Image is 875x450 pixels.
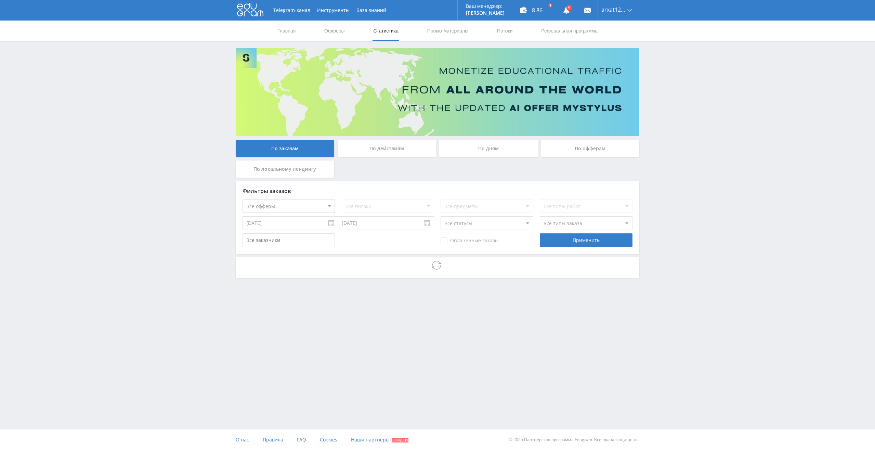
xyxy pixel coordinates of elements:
div: © 2025 Партнёрская программа Edugram. Все права защищены. [441,429,639,450]
p: [PERSON_NAME] [466,10,505,16]
span: Скидки [392,438,408,442]
span: Наши партнеры [351,436,390,443]
input: Все заказчики [243,233,335,247]
a: Офферы [324,21,345,41]
a: Правила [263,429,283,450]
span: О нас [236,436,249,443]
a: Cookies [320,429,337,450]
div: По дням [439,140,538,157]
img: Banner [236,48,639,136]
div: Применить [540,233,632,247]
div: По локальному лендингу [236,160,334,178]
span: Оплаченные заказы [441,237,499,244]
div: По офферам [541,140,640,157]
a: Потоки [496,21,513,41]
p: Ваш менеджер: [466,3,505,9]
span: FAQ [297,436,306,443]
a: Главная [277,21,296,41]
a: Статистика [373,21,399,41]
a: Промо-материалы [427,21,469,41]
span: arxat1268 [601,7,625,12]
span: Cookies [320,436,337,443]
a: О нас [236,429,249,450]
span: Правила [263,436,283,443]
div: По действиям [338,140,436,157]
div: Фильтры заказов [243,188,632,194]
a: FAQ [297,429,306,450]
div: По заказам [236,140,334,157]
a: Реферальная программа [540,21,598,41]
a: Наши партнеры Скидки [351,429,408,450]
